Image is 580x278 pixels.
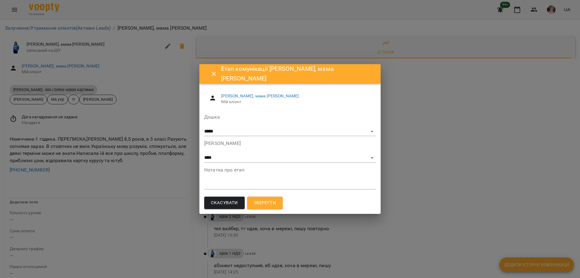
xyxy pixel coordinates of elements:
button: Close [207,67,221,81]
span: Мій клієнт [221,99,371,105]
span: Скасувати [211,199,238,207]
label: [PERSON_NAME] [204,141,376,146]
button: Скасувати [204,197,245,209]
label: Дошка [204,115,376,119]
a: [PERSON_NAME], мама [PERSON_NAME] [221,93,299,98]
label: Нотатка про етап [204,168,376,172]
button: Зберегти [247,197,283,209]
h6: Етап комунікації [PERSON_NAME], мама [PERSON_NAME] [221,64,373,83]
span: Зберегти [254,199,276,207]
